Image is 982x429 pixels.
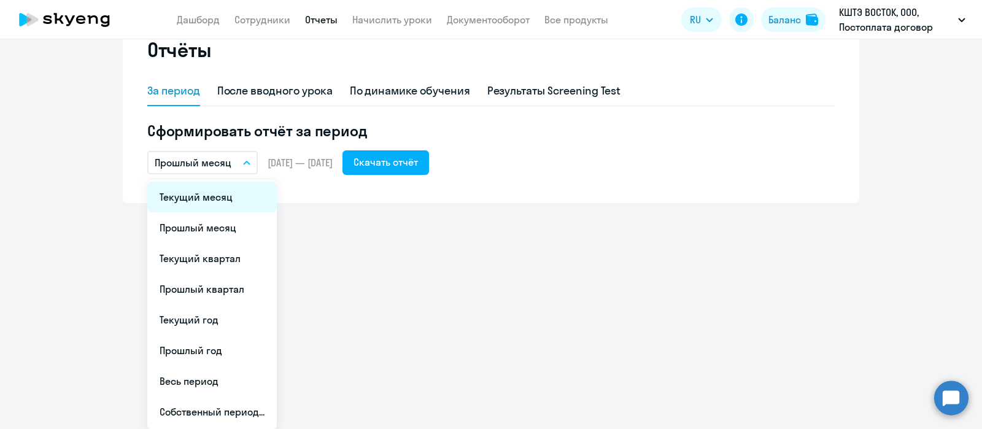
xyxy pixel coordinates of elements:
[147,121,835,141] h5: Сформировать отчёт за период
[447,14,530,26] a: Документооборот
[177,14,220,26] a: Дашборд
[833,5,972,34] button: КШТЭ ВОСТОК, ООО, Постоплата договор
[234,14,290,26] a: Сотрудники
[155,155,231,170] p: Прошлый месяц
[342,150,429,175] button: Скачать отчёт
[761,7,825,32] button: Балансbalance
[217,83,333,99] div: После вводного урока
[768,12,801,27] div: Баланс
[352,14,432,26] a: Начислить уроки
[681,7,722,32] button: RU
[147,37,211,62] h2: Отчёты
[305,14,338,26] a: Отчеты
[806,14,818,26] img: balance
[354,155,418,169] div: Скачать отчёт
[544,14,608,26] a: Все продукты
[147,151,258,174] button: Прошлый месяц
[350,83,470,99] div: По динамике обучения
[839,5,953,34] p: КШТЭ ВОСТОК, ООО, Постоплата договор
[690,12,701,27] span: RU
[147,83,200,99] div: За период
[487,83,621,99] div: Результаты Screening Test
[268,156,333,169] span: [DATE] — [DATE]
